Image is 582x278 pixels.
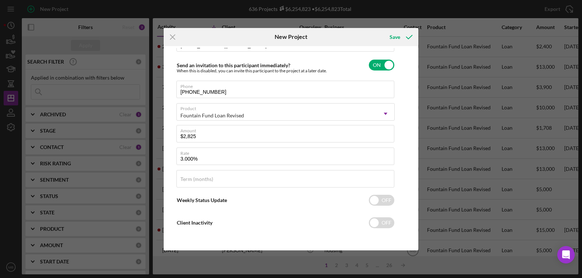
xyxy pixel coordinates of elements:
div: When this is disabled, you can invite this participant to the project at a later date. [177,68,327,73]
div: Save [390,30,400,44]
label: Weekly Status Update [177,197,227,203]
label: Send an invitation to this participant immediately? [177,62,290,68]
label: Client Inactivity [177,219,212,226]
label: Amount [180,125,394,133]
div: Open Intercom Messenger [557,246,575,263]
label: Phone [180,81,394,89]
label: Term (months) [180,176,213,182]
h6: New Project [275,33,307,40]
button: Save [382,30,418,44]
div: Fountain Fund Loan Revised [180,113,244,118]
label: Rate [180,148,394,156]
